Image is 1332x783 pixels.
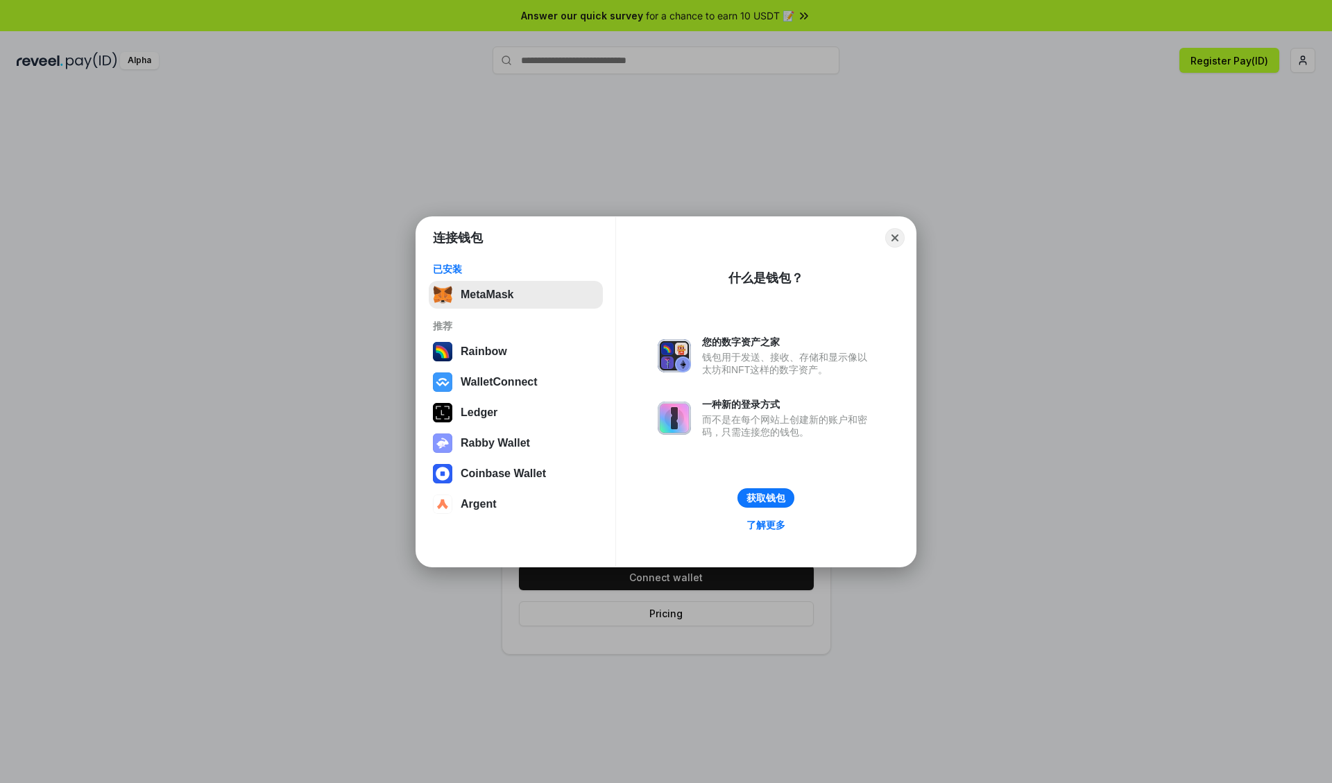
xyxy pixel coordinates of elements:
[461,467,546,480] div: Coinbase Wallet
[433,320,599,332] div: 推荐
[746,519,785,531] div: 了解更多
[702,351,874,376] div: 钱包用于发送、接收、存储和显示像以太坊和NFT这样的数字资产。
[658,339,691,372] img: svg+xml,%3Csvg%20xmlns%3D%22http%3A%2F%2Fwww.w3.org%2F2000%2Fsvg%22%20fill%3D%22none%22%20viewBox...
[461,406,497,419] div: Ledger
[461,437,530,449] div: Rabby Wallet
[429,429,603,457] button: Rabby Wallet
[738,516,794,534] a: 了解更多
[429,490,603,518] button: Argent
[429,368,603,396] button: WalletConnect
[433,403,452,422] img: svg+xml,%3Csvg%20xmlns%3D%22http%3A%2F%2Fwww.w3.org%2F2000%2Fsvg%22%20width%3D%2228%22%20height%3...
[461,289,513,301] div: MetaMask
[461,498,497,510] div: Argent
[885,228,905,248] button: Close
[433,263,599,275] div: 已安装
[433,494,452,514] img: svg+xml,%3Csvg%20width%3D%2228%22%20height%3D%2228%22%20viewBox%3D%220%200%2028%2028%22%20fill%3D...
[461,345,507,358] div: Rainbow
[433,464,452,483] img: svg+xml,%3Csvg%20width%3D%2228%22%20height%3D%2228%22%20viewBox%3D%220%200%2028%2028%22%20fill%3D...
[429,281,603,309] button: MetaMask
[433,433,452,453] img: svg+xml,%3Csvg%20xmlns%3D%22http%3A%2F%2Fwww.w3.org%2F2000%2Fsvg%22%20fill%3D%22none%22%20viewBox...
[746,492,785,504] div: 获取钱包
[658,402,691,435] img: svg+xml,%3Csvg%20xmlns%3D%22http%3A%2F%2Fwww.w3.org%2F2000%2Fsvg%22%20fill%3D%22none%22%20viewBox...
[737,488,794,508] button: 获取钱包
[433,285,452,304] img: svg+xml,%3Csvg%20fill%3D%22none%22%20height%3D%2233%22%20viewBox%3D%220%200%2035%2033%22%20width%...
[429,460,603,488] button: Coinbase Wallet
[461,376,538,388] div: WalletConnect
[702,336,874,348] div: 您的数字资产之家
[702,398,874,411] div: 一种新的登录方式
[702,413,874,438] div: 而不是在每个网站上创建新的账户和密码，只需连接您的钱包。
[728,270,803,286] div: 什么是钱包？
[433,342,452,361] img: svg+xml,%3Csvg%20width%3D%22120%22%20height%3D%22120%22%20viewBox%3D%220%200%20120%20120%22%20fil...
[429,399,603,427] button: Ledger
[433,230,483,246] h1: 连接钱包
[429,338,603,365] button: Rainbow
[433,372,452,392] img: svg+xml,%3Csvg%20width%3D%2228%22%20height%3D%2228%22%20viewBox%3D%220%200%2028%2028%22%20fill%3D...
